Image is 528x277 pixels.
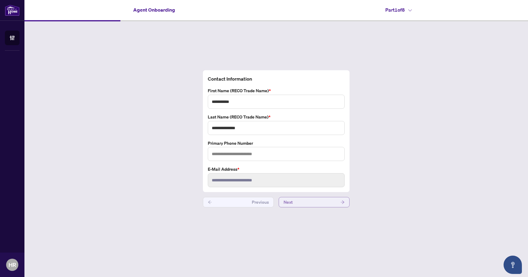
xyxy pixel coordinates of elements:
label: E-mail Address [208,166,345,173]
h4: Contact Information [208,75,345,82]
label: Last Name (RECO Trade Name) [208,114,345,120]
span: Next [284,197,293,207]
button: Previous [203,197,274,207]
span: HR [9,261,16,269]
button: Open asap [504,256,522,274]
img: logo [5,5,20,16]
label: Primary Phone Number [208,140,345,147]
h4: Agent Onboarding [133,6,175,13]
h4: Part 1 of 8 [385,6,412,13]
label: First Name (RECO Trade Name) [208,87,345,94]
button: Next [279,197,350,207]
span: arrow-right [340,200,345,204]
